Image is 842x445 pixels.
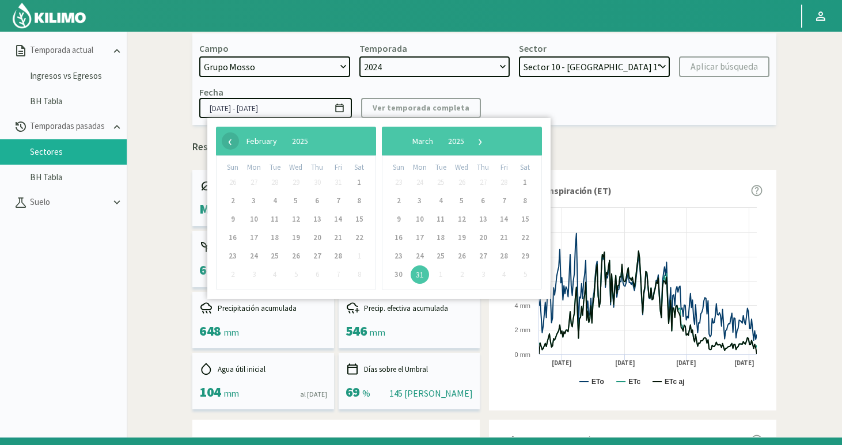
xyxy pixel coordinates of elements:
span: 8 [350,192,369,210]
span: 23 [389,247,408,265]
div: Agua útil inicial [199,362,327,376]
span: 2025 [448,136,464,146]
span: 2 [223,265,242,284]
th: weekday [514,162,536,173]
span: 23 [389,173,408,192]
button: ‹ [222,132,239,150]
div: al [DATE] [300,389,327,400]
span: 3 [245,192,263,210]
span: 21 [495,229,513,247]
th: weekday [264,162,286,173]
text: [DATE] [676,359,696,367]
text: 0 mm [515,351,531,358]
th: weekday [472,162,494,173]
button: 2025 [285,132,316,150]
span: 9 [223,210,242,229]
span: 27 [474,247,492,265]
span: 16 [223,229,242,247]
span: 4 [431,192,450,210]
p: Temporada actual [28,44,111,57]
span: 26 [223,173,242,192]
span: 17 [245,229,263,247]
span: 4 [266,265,284,284]
p: Suelo [28,196,111,209]
span: 22 [350,229,369,247]
a: Ingresos vs Egresos [30,71,127,81]
span: 22 [516,229,534,247]
span: 19 [453,229,471,247]
span: % [362,387,370,399]
div: Precipitación acumulada [199,301,327,315]
kil-mini-card: report-summary-cards.DAYS_ABOVE_THRESHOLD [339,353,480,409]
th: weekday [348,162,370,173]
span: 10 [245,210,263,229]
span: February [246,136,277,146]
span: 27 [245,173,263,192]
div: Precip. efectiva acumulada [346,301,473,315]
span: 7 [495,192,513,210]
span: 26 [287,247,305,265]
span: 24 [411,247,429,265]
span: 3 [245,265,263,284]
span: 28 [329,247,347,265]
text: 2 mm [515,326,531,333]
span: mm [223,387,239,399]
text: [DATE] [734,359,754,367]
th: weekday [306,162,328,173]
span: 648 [199,322,221,340]
span: 24 [245,247,263,265]
span: 25 [431,173,450,192]
span: 16 [389,229,408,247]
span: 14 [495,210,513,229]
span: 18 [266,229,284,247]
span: 24 [411,173,429,192]
span: 2025 [292,136,308,146]
span: mm [223,326,239,338]
span: 31 [411,265,429,284]
span: 20 [308,229,327,247]
a: Sectores [30,147,127,157]
span: 27 [308,247,327,265]
div: Sector [519,43,547,54]
span: 6 [308,192,327,210]
th: weekday [452,162,473,173]
bs-datepicker-navigation-view: ​ ​ ​ [222,133,333,143]
span: 14 [329,210,347,229]
span: 4 [495,265,513,284]
span: 18 [431,229,450,247]
kil-mini-card: report-summary-cards.ACCUMULATED_PRECIPITATION [192,292,334,348]
span: 4 [266,192,284,210]
button: February [239,132,285,150]
span: 13 [308,210,327,229]
span: 25 [266,247,284,265]
span: 21 [329,229,347,247]
text: [DATE] [552,359,572,367]
span: 26 [453,173,471,192]
th: weekday [286,162,307,173]
span: mm [369,326,385,338]
text: 4 mm [515,302,531,309]
span: 5 [516,265,534,284]
input: dd/mm/yyyy - dd/mm/yyyy [199,98,352,118]
span: 15 [350,210,369,229]
th: weekday [388,162,409,173]
span: 5 [453,192,471,210]
span: 5 [287,265,305,284]
span: 2 [223,192,242,210]
span: 7 [329,265,347,284]
span: 12 [287,210,305,229]
button: March [405,132,441,150]
span: 26 [453,247,471,265]
th: weekday [244,162,265,173]
kil-mini-card: report-summary-cards.INITIAL_USEFUL_WATER [192,353,334,409]
span: 29 [516,247,534,265]
span: 9 [389,210,408,229]
img: Kilimo [12,2,87,29]
button: › [472,132,489,150]
text: ETc aj [665,378,684,386]
span: 3 [474,265,492,284]
span: 25 [431,247,450,265]
text: ETo [591,378,604,386]
span: 5 [287,192,305,210]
